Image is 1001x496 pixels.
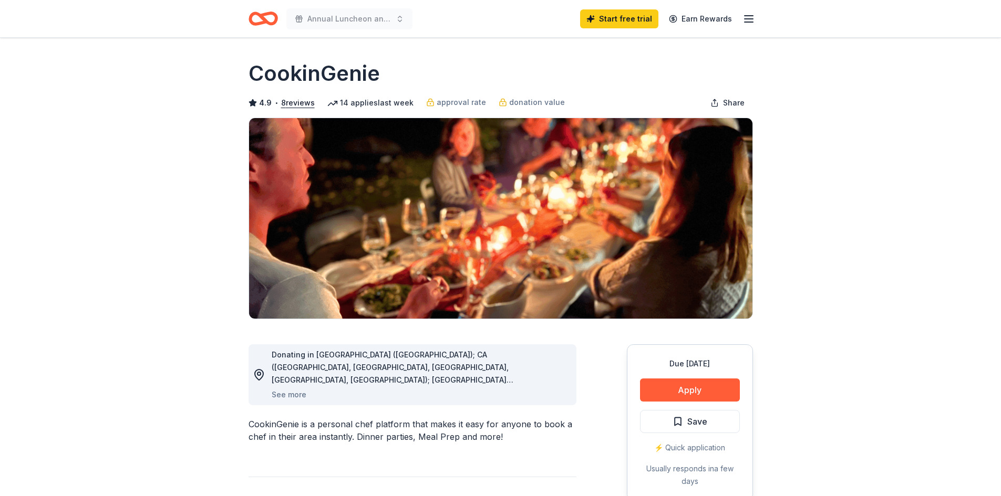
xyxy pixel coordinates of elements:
[499,96,565,109] a: donation value
[580,9,658,28] a: Start free trial
[327,97,414,109] div: 14 applies last week
[687,415,707,428] span: Save
[640,378,740,402] button: Apply
[663,9,738,28] a: Earn Rewards
[249,118,752,319] img: Image for CookinGenie
[272,388,306,401] button: See more
[249,59,380,88] h1: CookinGenie
[437,96,486,109] span: approval rate
[640,462,740,488] div: Usually responds in a few days
[249,6,278,31] a: Home
[509,96,565,109] span: donation value
[281,97,315,109] button: 8reviews
[249,418,576,443] div: CookinGenie is a personal chef platform that makes it easy for anyone to book a chef in their are...
[426,96,486,109] a: approval rate
[640,357,740,370] div: Due [DATE]
[640,441,740,454] div: ⚡️ Quick application
[274,99,278,107] span: •
[702,92,753,113] button: Share
[286,8,412,29] button: Annual Luncheon and Silent Auction
[307,13,391,25] span: Annual Luncheon and Silent Auction
[723,97,745,109] span: Share
[259,97,272,109] span: 4.9
[640,410,740,433] button: Save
